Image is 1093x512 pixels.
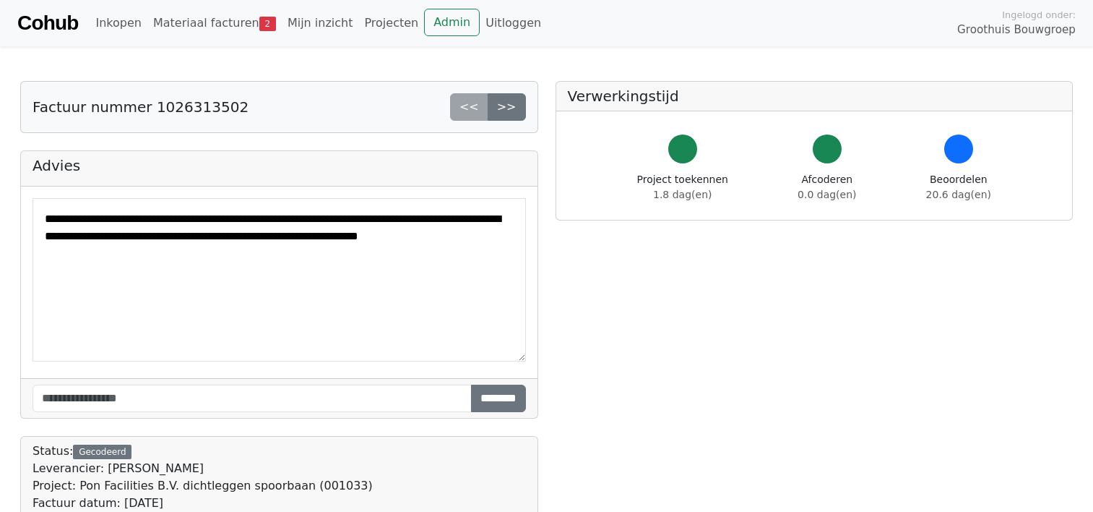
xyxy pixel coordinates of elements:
a: Materiaal facturen2 [147,9,282,38]
a: Inkopen [90,9,147,38]
div: Project toekennen [637,172,728,202]
a: >> [488,93,526,121]
h5: Factuur nummer 1026313502 [33,98,249,116]
a: Mijn inzicht [282,9,359,38]
div: Leverancier: [PERSON_NAME] [33,460,373,477]
span: 0.0 dag(en) [798,189,856,200]
a: Projecten [358,9,424,38]
div: Project: Pon Facilities B.V. dichtleggen spoorbaan (001033) [33,477,373,495]
div: Beoordelen [926,172,991,202]
a: Cohub [17,6,78,40]
div: Gecodeerd [73,445,131,459]
span: Groothuis Bouwgroep [957,22,1076,38]
a: Uitloggen [480,9,547,38]
h5: Verwerkingstijd [568,88,1061,105]
span: 20.6 dag(en) [926,189,991,200]
div: Afcoderen [798,172,856,202]
h5: Advies [33,157,526,174]
span: Ingelogd onder: [1002,8,1076,22]
a: Admin [424,9,480,36]
span: 2 [259,17,276,31]
span: 1.8 dag(en) [653,189,712,200]
div: Factuur datum: [DATE] [33,495,373,512]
